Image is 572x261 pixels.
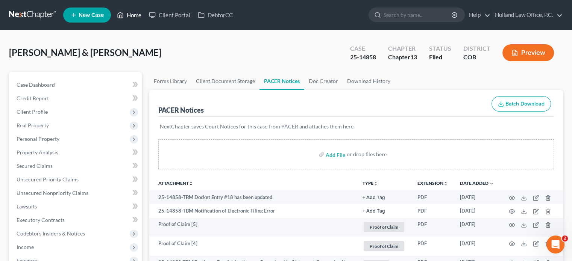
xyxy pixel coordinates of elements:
[388,44,417,53] div: Chapter
[194,8,237,22] a: DebtorCC
[363,207,405,214] a: + Add Tag
[11,186,142,200] a: Unsecured Nonpriority Claims
[463,53,490,62] div: COB
[149,72,191,90] a: Forms Library
[11,213,142,227] a: Executory Contracts
[158,180,193,186] a: Attachmentunfold_more
[454,218,500,237] td: [DATE]
[429,53,451,62] div: Filed
[347,151,387,158] div: or drop files here
[350,44,376,53] div: Case
[363,195,385,200] button: + Add Tag
[158,106,204,115] div: PACER Notices
[454,204,500,217] td: [DATE]
[113,8,145,22] a: Home
[11,200,142,213] a: Lawsuits
[410,53,417,60] span: 13
[189,181,193,186] i: unfold_more
[149,237,357,256] td: Proof of Claim [4]
[562,235,568,241] span: 2
[17,230,85,237] span: Codebtors Insiders & Notices
[364,241,404,251] span: Proof of Claim
[454,190,500,204] td: [DATE]
[491,8,563,22] a: Holland Law Office, P.C.
[17,203,37,210] span: Lawsuits
[11,146,142,159] a: Property Analysis
[17,95,49,101] span: Credit Report
[17,122,49,128] span: Real Property
[489,181,494,186] i: expand_more
[363,181,378,186] button: TYPEunfold_more
[160,123,552,130] p: NextChapter saves Court Notices for this case from PACER and attaches them here.
[363,221,405,233] a: Proof of Claim
[17,163,53,169] span: Secured Claims
[388,53,417,62] div: Chapter
[443,181,448,186] i: unfold_more
[384,8,452,22] input: Search by name...
[11,78,142,92] a: Case Dashboard
[17,190,88,196] span: Unsecured Nonpriority Claims
[17,217,65,223] span: Executory Contracts
[149,218,357,237] td: Proof of Claim [5]
[364,222,404,232] span: Proof of Claim
[17,81,55,88] span: Case Dashboard
[79,12,104,18] span: New Case
[502,44,554,61] button: Preview
[17,109,48,115] span: Client Profile
[417,180,448,186] a: Extensionunfold_more
[17,149,58,155] span: Property Analysis
[343,72,395,90] a: Download History
[505,101,545,107] span: Batch Download
[259,72,304,90] a: PACER Notices
[454,237,500,256] td: [DATE]
[350,53,376,62] div: 25-14858
[373,181,378,186] i: unfold_more
[411,204,454,217] td: PDF
[304,72,343,90] a: Doc Creator
[11,173,142,186] a: Unsecured Priority Claims
[411,237,454,256] td: PDF
[17,136,59,142] span: Personal Property
[149,204,357,217] td: 25-14858-TBM Notification of Electronic Filing Error
[460,180,494,186] a: Date Added expand_more
[411,190,454,204] td: PDF
[363,240,405,252] a: Proof of Claim
[17,176,79,183] span: Unsecured Priority Claims
[463,44,490,53] div: District
[149,190,357,204] td: 25-14858-TBM Docket Entry #18 has been updated
[363,194,405,201] a: + Add Tag
[492,96,551,112] button: Batch Download
[11,92,142,105] a: Credit Report
[17,244,34,250] span: Income
[363,209,385,214] button: + Add Tag
[9,47,161,58] span: [PERSON_NAME] & [PERSON_NAME]
[11,159,142,173] a: Secured Claims
[191,72,259,90] a: Client Document Storage
[429,44,451,53] div: Status
[546,235,564,253] iframe: Intercom live chat
[465,8,490,22] a: Help
[411,218,454,237] td: PDF
[145,8,194,22] a: Client Portal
